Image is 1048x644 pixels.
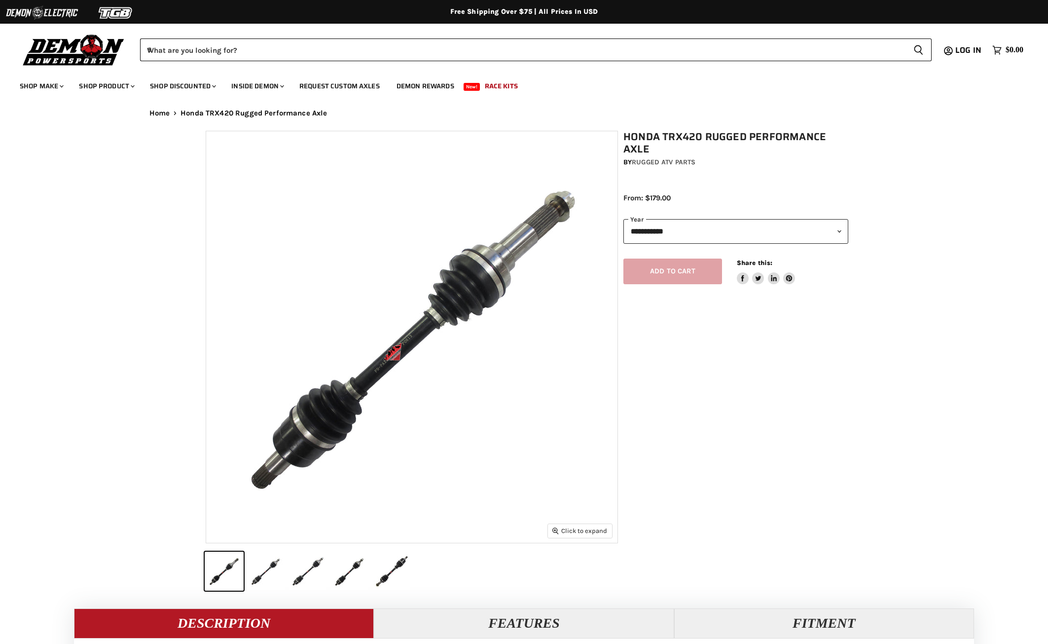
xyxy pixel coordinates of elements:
[623,157,848,168] div: by
[330,552,369,591] button: Honda TRX420 Rugged Performance Axle thumbnail
[623,131,848,155] h1: Honda TRX420 Rugged Performance Axle
[477,76,525,96] a: Race Kits
[289,552,327,591] button: Honda TRX420 Rugged Performance Axle thumbnail
[12,72,1021,96] ul: Main menu
[247,552,286,591] button: Honda TRX420 Rugged Performance Axle thumbnail
[140,38,905,61] input: When autocomplete results are available use up and down arrows to review and enter to select
[623,219,848,243] select: year
[389,76,462,96] a: Demon Rewards
[20,32,128,67] img: Demon Powersports
[1006,45,1023,55] span: $0.00
[206,131,617,543] img: Honda TRX420 Rugged Performance Axle
[292,76,387,96] a: Request Custom Axles
[632,158,695,166] a: Rugged ATV Parts
[737,259,772,266] span: Share this:
[955,44,981,56] span: Log in
[674,608,974,638] button: Fitment
[205,552,244,591] button: Honda TRX420 Rugged Performance Axle thumbnail
[464,83,480,91] span: New!
[224,76,290,96] a: Inside Demon
[74,608,374,638] button: Description
[149,109,170,117] a: Home
[143,76,222,96] a: Shop Discounted
[905,38,932,61] button: Search
[374,608,674,638] button: Features
[181,109,327,117] span: Honda TRX420 Rugged Performance Axle
[12,76,70,96] a: Shop Make
[737,259,795,285] aside: Share this:
[72,76,141,96] a: Shop Product
[130,109,919,117] nav: Breadcrumbs
[552,527,607,534] span: Click to expand
[951,46,987,55] a: Log in
[79,3,153,22] img: TGB Logo 2
[130,7,919,16] div: Free Shipping Over $75 | All Prices In USD
[372,552,411,591] button: Honda TRX420 Rugged Performance Axle thumbnail
[548,524,612,537] button: Click to expand
[623,193,671,202] span: From: $179.00
[140,38,932,61] form: Product
[987,43,1028,57] a: $0.00
[5,3,79,22] img: Demon Electric Logo 2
